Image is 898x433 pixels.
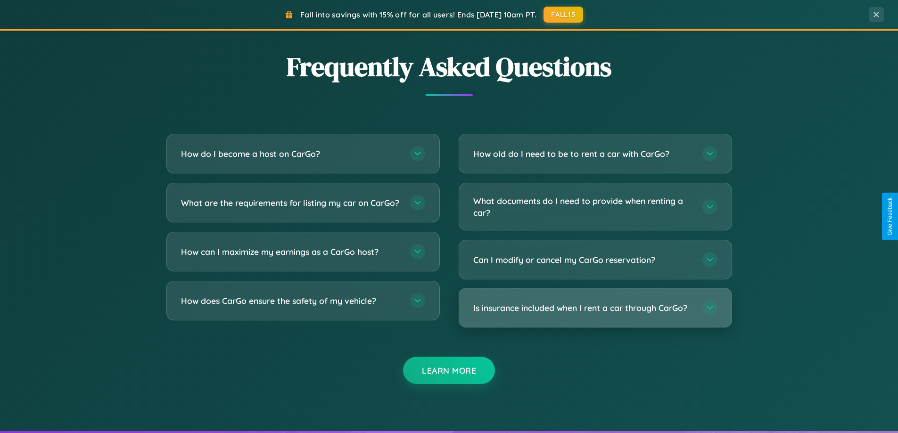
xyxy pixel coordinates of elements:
h2: Frequently Asked Questions [166,49,732,85]
h3: Is insurance included when I rent a car through CarGo? [473,302,693,314]
h3: What documents do I need to provide when renting a car? [473,195,693,218]
button: Learn More [403,357,495,384]
h3: Can I modify or cancel my CarGo reservation? [473,254,693,266]
div: Give Feedback [887,197,893,236]
h3: How can I maximize my earnings as a CarGo host? [181,246,401,258]
span: Fall into savings with 15% off for all users! Ends [DATE] 10am PT. [300,10,536,19]
h3: How do I become a host on CarGo? [181,148,401,160]
button: FALL15 [544,7,583,23]
h3: How old do I need to be to rent a car with CarGo? [473,148,693,160]
h3: How does CarGo ensure the safety of my vehicle? [181,295,401,307]
h3: What are the requirements for listing my car on CarGo? [181,197,401,209]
